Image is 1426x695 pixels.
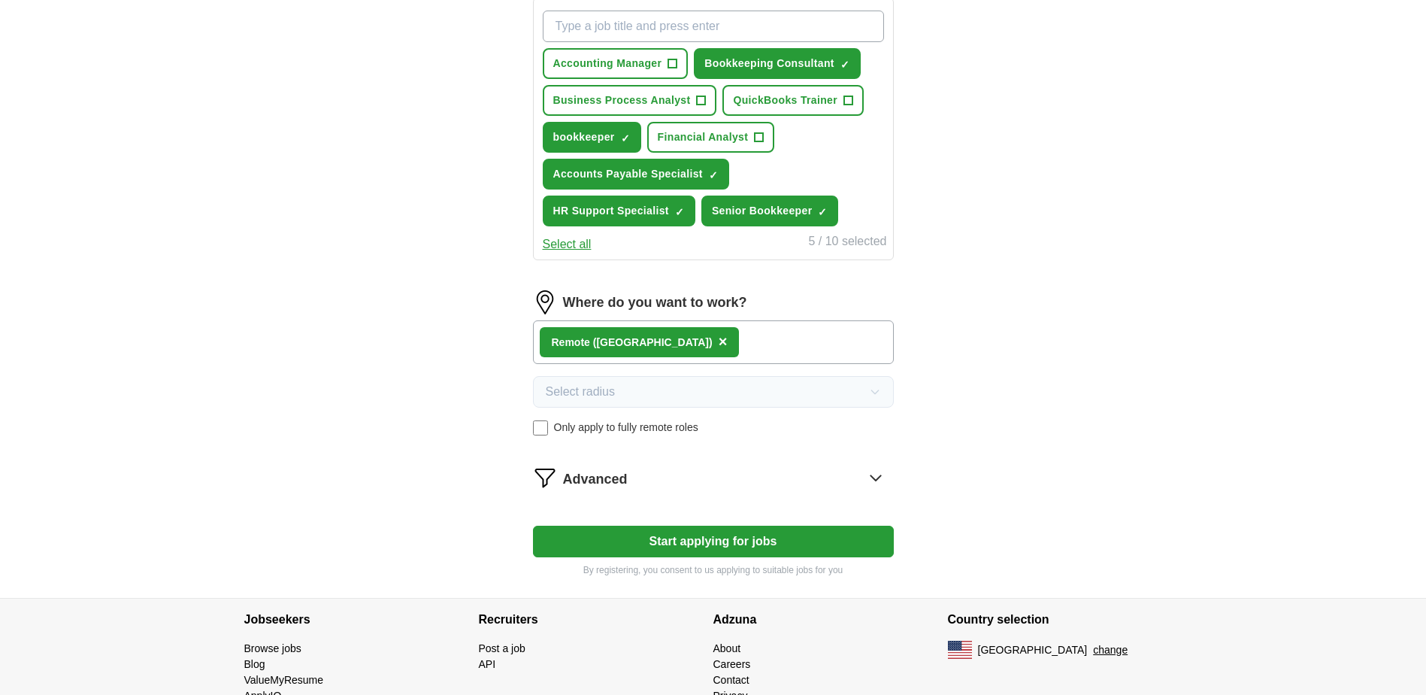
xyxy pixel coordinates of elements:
img: US flag [948,641,972,659]
span: [GEOGRAPHIC_DATA] [978,642,1088,658]
span: Bookkeeping Consultant [704,56,834,71]
button: change [1093,642,1128,658]
input: Only apply to fully remote roles [533,420,548,436]
span: Accounting Manager [553,56,662,71]
span: ✓ [709,169,718,181]
span: ✓ [840,59,849,71]
label: Where do you want to work? [563,293,747,313]
button: Accounting Manager [543,48,689,79]
span: bookkeeper [553,129,615,145]
button: Bookkeeping Consultant✓ [694,48,861,79]
div: 5 / 10 selected [808,232,886,253]
span: ✓ [675,206,684,218]
button: Select radius [533,376,894,408]
span: QuickBooks Trainer [733,93,837,108]
span: Advanced [563,469,628,490]
a: Post a job [479,642,525,654]
a: Careers [713,658,751,670]
a: Blog [244,658,265,670]
button: Select all [543,235,592,253]
a: Contact [713,674,749,686]
span: ✓ [621,132,630,144]
button: bookkeeper✓ [543,122,641,153]
button: Start applying for jobs [533,526,894,557]
button: Business Process Analyst [543,85,717,116]
span: × [719,333,728,350]
span: Senior Bookkeeper [712,203,813,219]
input: Type a job title and press enter [543,11,884,42]
button: HR Support Specialist✓ [543,196,695,226]
p: By registering, you consent to us applying to suitable jobs for you [533,563,894,577]
button: QuickBooks Trainer [722,85,864,116]
button: Senior Bookkeeper✓ [701,196,839,226]
button: Financial Analyst [647,122,775,153]
h4: Country selection [948,599,1182,641]
img: location.png [533,290,557,314]
span: Accounts Payable Specialist [553,166,703,182]
a: About [713,642,741,654]
button: × [719,331,728,354]
div: Remote ([GEOGRAPHIC_DATA]) [552,335,713,351]
a: Browse jobs [244,642,301,654]
span: Select radius [546,383,616,401]
button: Accounts Payable Specialist✓ [543,159,729,190]
a: API [479,658,496,670]
img: filter [533,466,557,490]
span: Financial Analyst [658,129,749,145]
a: ValueMyResume [244,674,324,686]
span: Only apply to fully remote roles [554,420,698,436]
span: ✓ [818,206,827,218]
span: HR Support Specialist [553,203,669,219]
span: Business Process Analyst [553,93,691,108]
